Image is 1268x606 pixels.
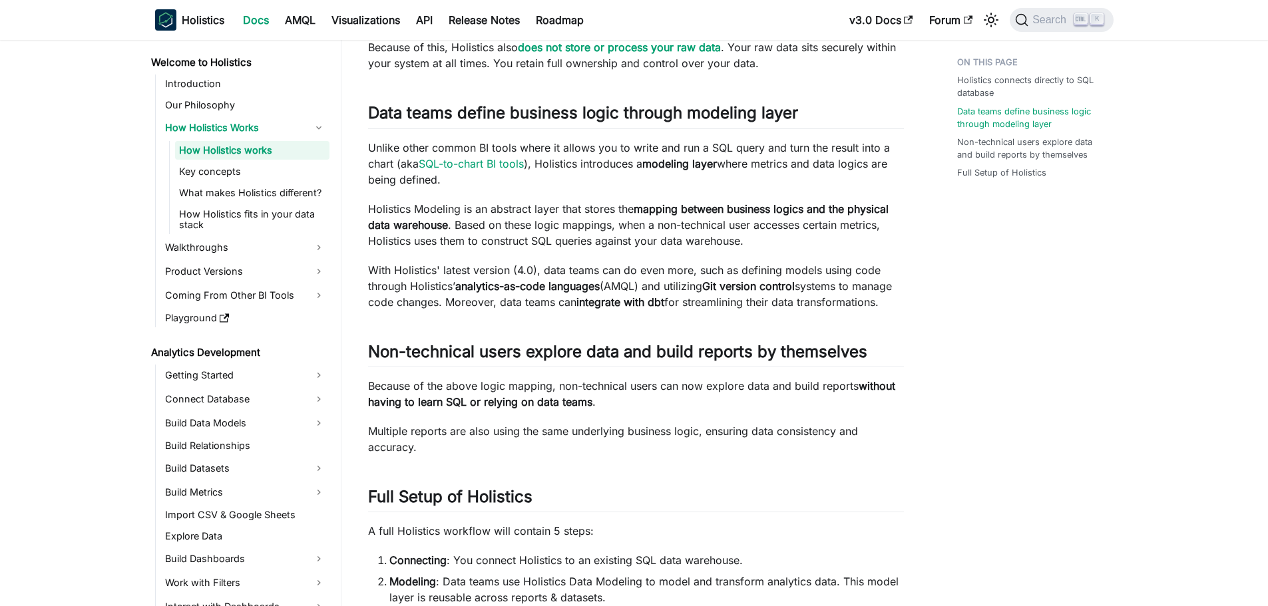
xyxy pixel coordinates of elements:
[161,388,329,410] a: Connect Database
[161,261,329,282] a: Product Versions
[155,9,224,31] a: HolisticsHolistics
[389,573,904,605] li: : Data teams use Holistics Data Modeling to model and transform analytics data. This model layer ...
[175,184,329,202] a: What makes Holistics different?
[441,9,528,31] a: Release Notes
[389,552,904,568] li: : You connect Holistics to an existing SQL data warehouse.
[518,41,721,54] a: does not store or process your raw data
[419,157,524,170] a: SQL-to-chart BI tools
[576,295,664,309] strong: integrate with dbt
[368,487,904,512] h2: Full Setup of Holistics
[921,9,980,31] a: Forum
[642,157,717,170] strong: modeling layer
[368,262,904,310] p: With Holistics' latest version (4.0), data teams can do even more, such as defining models using ...
[161,96,329,114] a: Our Philosophy
[161,527,329,545] a: Explore Data
[368,140,904,188] p: Unlike other common BI tools where it allows you to write and run a SQL query and turn the result...
[389,553,447,567] strong: Connecting
[368,202,889,231] strong: mapping between business logics and the physical data warehouse
[161,506,329,524] a: Import CSV & Google Sheets
[841,9,921,31] a: v3.0 Docs
[1028,14,1074,26] span: Search
[161,458,329,479] a: Build Datasets
[368,379,895,408] strong: without having to learn SQL or relying on data teams
[161,412,329,434] a: Build Data Models
[161,548,329,569] a: Build Dashboards
[368,103,904,128] h2: Data teams define business logic through modeling layer
[235,9,277,31] a: Docs
[323,9,408,31] a: Visualizations
[528,9,592,31] a: Roadmap
[408,9,441,31] a: API
[161,572,329,593] a: Work with Filters
[980,9,1002,31] button: Switch between dark and light mode (currently light mode)
[368,423,904,455] p: Multiple reports are also using the same underlying business logic, ensuring data consistency and...
[957,105,1106,130] a: Data teams define business logic through modeling layer
[175,141,329,160] a: How Holistics works
[161,482,329,503] a: Build Metrics
[175,162,329,181] a: Key concepts
[142,40,341,606] nav: Docs sidebar
[161,365,329,386] a: Getting Started
[455,279,600,293] strong: analytics-as-code languages
[161,117,329,138] a: How Holistics Works
[368,39,904,71] p: Because of this, Holistics also . Your raw data sits securely within your system at all times. Yo...
[1010,8,1113,32] button: Search (Ctrl+K)
[957,166,1046,179] a: Full Setup of Holistics
[155,9,176,31] img: Holistics
[389,575,436,588] strong: Modeling
[175,205,329,234] a: How Holistics fits in your data stack
[147,343,329,362] a: Analytics Development
[161,75,329,93] a: Introduction
[368,378,904,410] p: Because of the above logic mapping, non-technical users can now explore data and build reports .
[161,285,329,306] a: Coming From Other BI Tools
[147,53,329,72] a: Welcome to Holistics
[957,74,1106,99] a: Holistics connects directly to SQL database
[277,9,323,31] a: AMQL
[161,237,329,258] a: Walkthroughs
[702,279,795,293] strong: Git version control
[161,436,329,455] a: Build Relationships
[957,136,1106,161] a: Non-technical users explore data and build reports by themselves
[182,12,224,28] b: Holistics
[368,201,904,249] p: Holistics Modeling is an abstract layer that stores the . Based on these logic mappings, when a n...
[161,309,329,327] a: Playground
[368,342,904,367] h2: Non-technical users explore data and build reports by themselves
[1090,13,1104,25] kbd: K
[368,523,904,539] p: A full Holistics workflow will contain 5 steps:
